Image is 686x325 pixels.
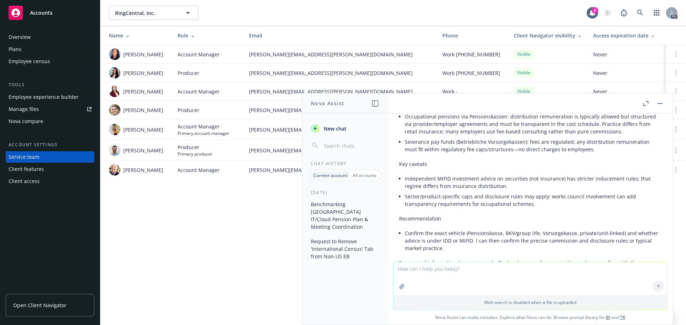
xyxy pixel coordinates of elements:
[633,6,647,20] a: Search
[249,69,431,77] span: [PERSON_NAME][EMAIL_ADDRESS][PERSON_NAME][DOMAIN_NAME]
[249,147,431,154] span: [PERSON_NAME][EMAIL_ADDRESS][PERSON_NAME][DOMAIN_NAME]
[6,116,94,127] a: Nova compare
[593,88,660,95] span: Never
[123,88,163,95] span: [PERSON_NAME]
[9,31,31,43] div: Overview
[178,51,220,58] span: Account Manager
[6,81,94,88] div: Tools
[391,310,670,325] span: Nova Assist can make mistakes. Explore what Nova can do: Browse prompt library for and
[442,88,458,95] span: Work -
[30,10,53,16] span: Accounts
[593,51,660,58] span: Never
[606,314,610,320] a: BI
[405,111,661,137] li: Occupational pensions via Pensionskassen: distribution remuneration is typically allowed but stru...
[109,49,120,60] img: photo
[405,173,661,191] li: Independent MiFID investment advice on securities (not insurance) has stricter inducement rules; ...
[6,44,94,55] a: Plans
[308,235,382,262] button: Request to Remove 'International Census' Tab from Non-US EB
[308,122,382,135] button: New chat
[9,56,50,67] div: Employee census
[442,32,502,39] div: Phone
[308,198,382,233] button: Benchmarking [GEOGRAPHIC_DATA] IT/Cloud Pension Plan & Meeting Coordination
[249,51,431,58] span: [PERSON_NAME][EMAIL_ADDRESS][PERSON_NAME][DOMAIN_NAME]
[115,9,177,17] span: RingCentral, Inc.
[399,259,661,274] p: For general informational purposes only. For legal or compliance questions, please confirm with t...
[6,103,94,115] a: Manage files
[311,100,344,107] h1: Nova Assist
[9,176,40,187] div: Client access
[405,191,661,209] li: Sector/product-specific caps and disclosure rules may apply; works council involvement can add tr...
[123,69,163,77] span: [PERSON_NAME]
[302,189,388,195] div: [DATE]
[178,143,213,151] span: Producer
[178,166,220,174] span: Account Manager
[109,32,166,39] div: Name
[620,314,625,320] a: TR
[322,125,347,132] span: New chat
[322,141,379,151] input: Search chats
[178,106,199,114] span: Producer
[249,106,431,114] span: [PERSON_NAME][EMAIL_ADDRESS][PERSON_NAME][DOMAIN_NAME]
[13,301,66,309] span: Open Client Navigator
[442,51,500,58] span: Work [PHONE_NUMBER]
[178,123,229,130] span: Account Manager
[9,91,79,103] div: Employee experience builder
[514,32,582,39] div: Client Navigator visibility
[109,124,120,135] img: photo
[109,104,120,116] img: photo
[123,166,163,174] span: [PERSON_NAME]
[6,176,94,187] a: Client access
[302,161,388,167] div: Chat History
[6,56,94,67] a: Employee census
[6,141,94,148] div: Account settings
[123,147,163,154] span: [PERSON_NAME]
[123,126,163,133] span: [PERSON_NAME]
[593,69,660,77] span: Never
[9,103,39,115] div: Manage files
[405,137,661,154] li: Severance pay funds (Betriebliche Vorsorgekassen): fees are regulated; any distribution remunerat...
[313,172,348,178] p: Current account
[249,126,431,133] span: [PERSON_NAME][EMAIL_ADDRESS][PERSON_NAME][DOMAIN_NAME]
[109,164,120,176] img: photo
[617,6,631,20] a: Report a Bug
[6,3,94,23] a: Accounts
[249,166,431,174] span: [PERSON_NAME][EMAIL_ADDRESS][PERSON_NAME][DOMAIN_NAME]
[353,172,377,178] p: All accounts
[592,7,598,14] div: 8
[593,32,660,39] div: Access expiration date
[442,69,500,77] span: Work [PHONE_NUMBER]
[249,32,431,39] div: Email
[650,6,664,20] a: Switch app
[9,163,44,175] div: Client features
[600,6,615,20] a: Start snowing
[178,151,213,157] span: Primary producer
[405,228,661,253] li: Confirm the exact vehicle (Pensionskasse, BKV/group life, Vorsorgekasse, private/unit‑linked) and...
[514,50,534,59] div: Visible
[109,144,120,156] img: photo
[6,163,94,175] a: Client features
[123,106,163,114] span: [PERSON_NAME]
[178,88,220,95] span: Account Manager
[109,86,120,97] img: photo
[178,32,238,39] div: Role
[249,88,431,95] span: [PERSON_NAME][EMAIL_ADDRESS][PERSON_NAME][DOMAIN_NAME]
[109,67,120,78] img: photo
[123,51,163,58] span: [PERSON_NAME]
[9,116,43,127] div: Nova compare
[514,87,534,96] div: Visible
[399,215,661,222] p: Recommendation
[6,151,94,163] a: Service team
[178,69,199,77] span: Producer
[514,68,534,77] div: Visible
[9,44,21,55] div: Plans
[178,130,229,136] span: Primary account manager
[6,31,94,43] a: Overview
[9,151,39,163] div: Service team
[109,6,198,20] button: RingCentral, Inc.
[399,160,661,168] p: Key caveats
[398,299,663,305] p: Web search is disabled when a file is uploaded
[6,91,94,103] a: Employee experience builder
